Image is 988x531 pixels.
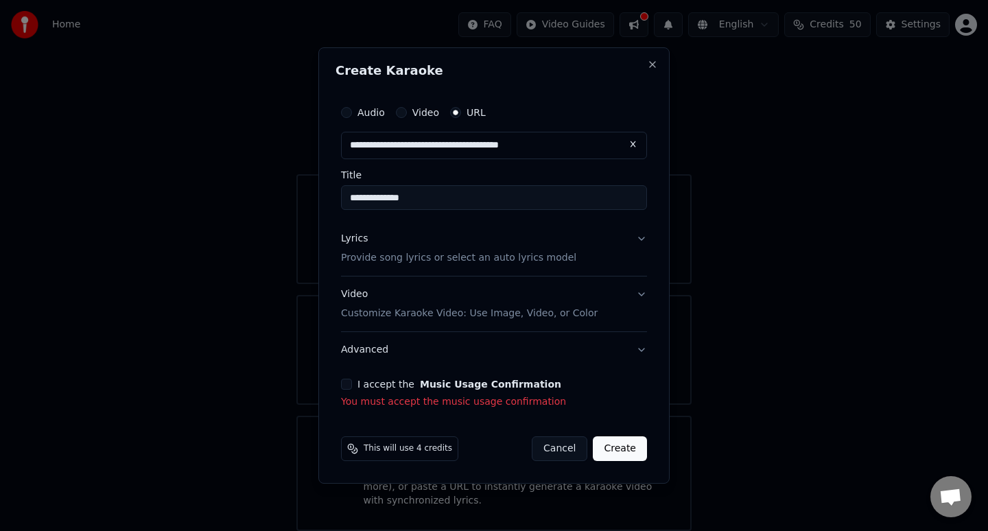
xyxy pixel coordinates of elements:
[341,232,368,246] div: Lyrics
[420,379,561,389] button: I accept the
[357,108,385,117] label: Audio
[341,287,598,320] div: Video
[357,379,561,389] label: I accept the
[467,108,486,117] label: URL
[341,170,647,180] label: Title
[364,443,452,454] span: This will use 4 credits
[341,332,647,368] button: Advanced
[341,251,576,265] p: Provide song lyrics or select an auto lyrics model
[412,108,439,117] label: Video
[341,221,647,276] button: LyricsProvide song lyrics or select an auto lyrics model
[532,436,587,461] button: Cancel
[341,395,647,409] p: You must accept the music usage confirmation
[593,436,647,461] button: Create
[341,307,598,320] p: Customize Karaoke Video: Use Image, Video, or Color
[336,64,652,77] h2: Create Karaoke
[341,276,647,331] button: VideoCustomize Karaoke Video: Use Image, Video, or Color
